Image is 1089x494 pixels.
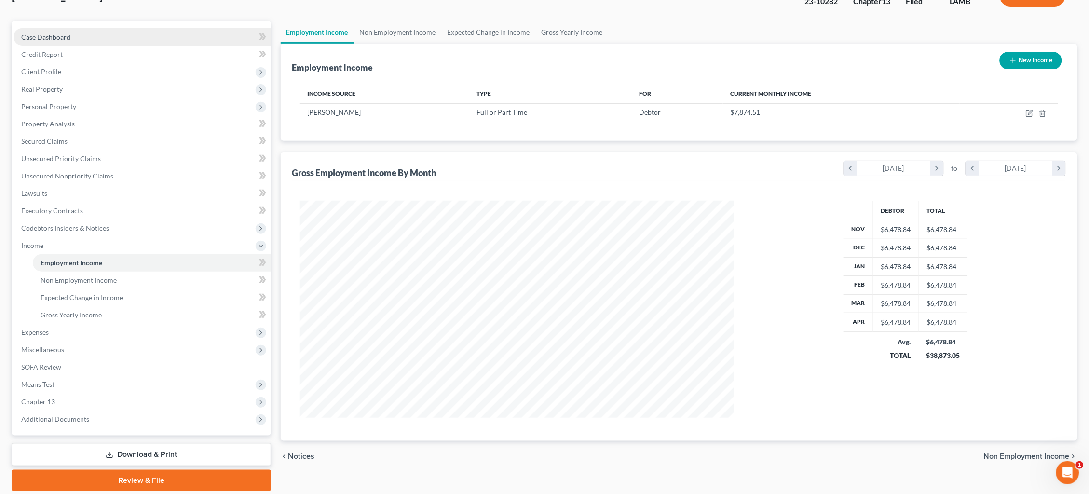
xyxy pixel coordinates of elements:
[33,272,271,289] a: Non Employment Income
[33,306,271,324] a: Gross Yearly Income
[12,443,271,466] a: Download & Print
[21,363,61,371] span: SOFA Review
[477,90,491,97] span: Type
[930,161,943,176] i: chevron_right
[881,243,911,253] div: $6,478.84
[639,90,651,97] span: For
[292,167,436,178] div: Gross Employment Income By Month
[979,161,1053,176] div: [DATE]
[21,415,89,423] span: Additional Documents
[1000,52,1062,69] button: New Income
[984,453,1077,460] button: Non Employment Income chevron_right
[14,150,271,167] a: Unsecured Priority Claims
[881,299,911,308] div: $6,478.84
[281,21,354,44] a: Employment Income
[731,108,761,116] span: $7,874.51
[14,133,271,150] a: Secured Claims
[12,470,271,491] a: Review & File
[281,453,288,460] i: chevron_left
[21,120,75,128] span: Property Analysis
[844,276,873,294] th: Feb
[919,201,968,220] th: Total
[308,108,361,116] span: [PERSON_NAME]
[14,46,271,63] a: Credit Report
[292,62,373,73] div: Employment Income
[21,85,63,93] span: Real Property
[881,337,911,347] div: Avg.
[21,206,83,215] span: Executory Contracts
[857,161,931,176] div: [DATE]
[919,239,968,257] td: $6,478.84
[41,276,117,284] span: Non Employment Income
[14,28,271,46] a: Case Dashboard
[21,241,43,249] span: Income
[21,224,109,232] span: Codebtors Insiders & Notices
[21,380,54,388] span: Means Test
[731,90,812,97] span: Current Monthly Income
[926,351,960,360] div: $38,873.05
[919,294,968,313] td: $6,478.84
[354,21,442,44] a: Non Employment Income
[21,137,68,145] span: Secured Claims
[881,280,911,290] div: $6,478.84
[442,21,536,44] a: Expected Change in Income
[21,102,76,110] span: Personal Property
[881,262,911,272] div: $6,478.84
[844,220,873,239] th: Nov
[21,398,55,406] span: Chapter 13
[21,68,61,76] span: Client Profile
[41,293,123,302] span: Expected Change in Income
[14,115,271,133] a: Property Analysis
[1070,453,1077,460] i: chevron_right
[281,453,315,460] button: chevron_left Notices
[288,453,315,460] span: Notices
[477,108,528,116] span: Full or Part Time
[844,257,873,275] th: Jan
[881,317,911,327] div: $6,478.84
[14,202,271,220] a: Executory Contracts
[33,289,271,306] a: Expected Change in Income
[966,161,979,176] i: chevron_left
[21,33,70,41] span: Case Dashboard
[881,225,911,234] div: $6,478.84
[1076,461,1084,469] span: 1
[1052,161,1065,176] i: chevron_right
[21,328,49,336] span: Expenses
[844,313,873,331] th: Apr
[41,311,102,319] span: Gross Yearly Income
[984,453,1070,460] span: Non Employment Income
[881,351,911,360] div: TOTAL
[21,50,63,58] span: Credit Report
[21,154,101,163] span: Unsecured Priority Claims
[844,161,857,176] i: chevron_left
[1056,461,1079,484] iframe: Intercom live chat
[14,358,271,376] a: SOFA Review
[844,239,873,257] th: Dec
[33,254,271,272] a: Employment Income
[21,172,113,180] span: Unsecured Nonpriority Claims
[21,345,64,354] span: Miscellaneous
[308,90,356,97] span: Income Source
[873,201,919,220] th: Debtor
[639,108,661,116] span: Debtor
[919,276,968,294] td: $6,478.84
[919,257,968,275] td: $6,478.84
[844,294,873,313] th: Mar
[926,337,960,347] div: $6,478.84
[952,164,958,173] span: to
[41,259,102,267] span: Employment Income
[14,185,271,202] a: Lawsuits
[919,220,968,239] td: $6,478.84
[536,21,609,44] a: Gross Yearly Income
[21,189,47,197] span: Lawsuits
[14,167,271,185] a: Unsecured Nonpriority Claims
[919,313,968,331] td: $6,478.84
